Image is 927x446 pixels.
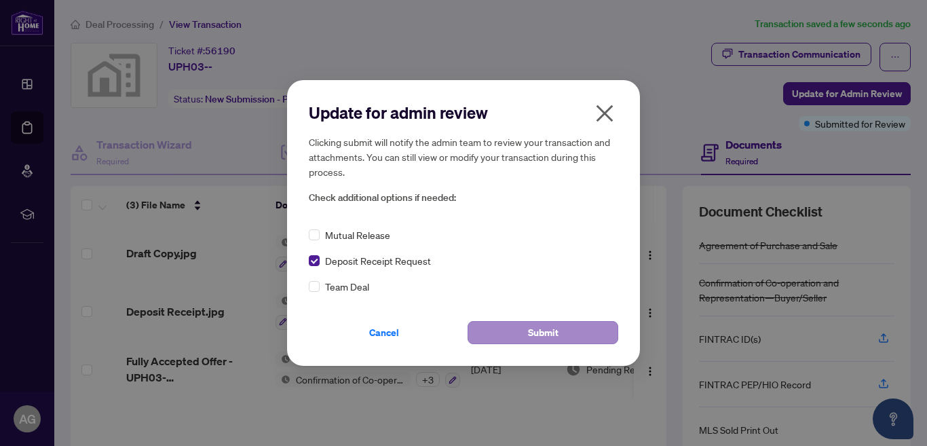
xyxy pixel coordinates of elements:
[309,321,459,344] button: Cancel
[325,279,369,294] span: Team Deal
[309,190,618,206] span: Check additional options if needed:
[325,227,390,242] span: Mutual Release
[594,103,616,124] span: close
[325,253,431,268] span: Deposit Receipt Request
[309,134,618,179] h5: Clicking submit will notify the admin team to review your transaction and attachments. You can st...
[369,322,399,343] span: Cancel
[309,102,618,124] h2: Update for admin review
[528,322,559,343] span: Submit
[468,321,618,344] button: Submit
